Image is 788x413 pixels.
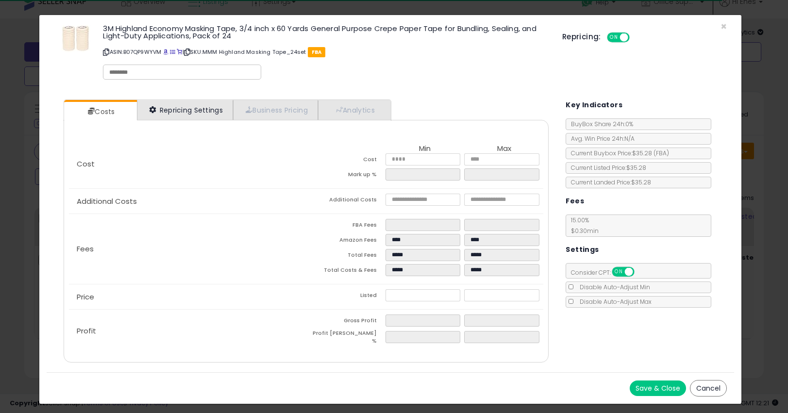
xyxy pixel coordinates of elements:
[306,194,386,209] td: Additional Costs
[318,100,390,120] a: Analytics
[308,47,326,57] span: FBA
[575,297,652,306] span: Disable Auto-Adjust Max
[306,234,386,249] td: Amazon Fees
[464,145,543,153] th: Max
[306,330,386,347] td: Profit [PERSON_NAME] %
[575,283,650,291] span: Disable Auto-Adjust Min
[630,380,686,396] button: Save & Close
[654,149,669,157] span: ( FBA )
[306,219,386,234] td: FBA Fees
[633,268,649,276] span: OFF
[69,327,306,335] p: Profit
[566,268,647,277] span: Consider CPT:
[306,264,386,279] td: Total Costs & Fees
[608,33,620,42] span: ON
[632,149,669,157] span: $35.28
[566,120,633,128] span: BuyBox Share 24h: 0%
[721,19,727,33] span: ×
[566,244,599,256] h5: Settings
[566,99,622,111] h5: Key Indicators
[69,245,306,253] p: Fees
[69,293,306,301] p: Price
[566,227,599,235] span: $0.30 min
[170,48,175,56] a: All offer listings
[628,33,643,42] span: OFF
[177,48,182,56] a: Your listing only
[233,100,318,120] a: Business Pricing
[69,198,306,205] p: Additional Costs
[69,160,306,168] p: Cost
[566,164,646,172] span: Current Listed Price: $35.28
[566,195,584,207] h5: Fees
[566,149,669,157] span: Current Buybox Price:
[306,289,386,304] td: Listed
[613,268,625,276] span: ON
[103,25,547,39] h3: 3M Highland Economy Masking Tape, 3/4 inch x 60 Yards General Purpose Crepe Paper Tape for Bundli...
[566,178,651,186] span: Current Landed Price: $35.28
[566,134,635,143] span: Avg. Win Price 24h: N/A
[690,380,727,396] button: Cancel
[103,44,547,60] p: ASIN: B07QP9WYVM | SKU: MMM Highland Masking Tape_24set
[137,100,233,120] a: Repricing Settings
[61,25,90,52] img: 31AmYnXVwbL._SL60_.jpg
[562,33,601,41] h5: Repricing:
[306,153,386,168] td: Cost
[566,216,599,235] span: 15.00 %
[64,102,136,121] a: Costs
[306,314,386,330] td: Gross Profit
[306,249,386,264] td: Total Fees
[306,168,386,183] td: Mark up %
[163,48,168,56] a: BuyBox page
[386,145,465,153] th: Min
